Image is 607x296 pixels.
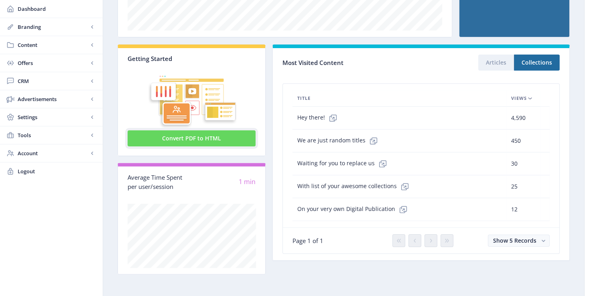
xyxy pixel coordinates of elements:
span: 4,590 [511,113,526,123]
button: Show 5 Records [488,235,550,247]
span: With list of your awesome collections [297,178,413,195]
span: 25 [511,182,518,191]
span: 30 [511,159,518,168]
button: Collections [514,55,560,71]
span: Dashboard [18,5,96,13]
div: Average Time Spent per user/session [128,173,192,191]
span: Offers [18,59,88,67]
span: Waiting for you to replace us [297,156,391,172]
span: Content [18,41,88,49]
button: Convert PDF to HTML [128,130,256,146]
div: 1 min [192,177,256,187]
span: 12 [511,205,518,214]
span: Views [511,93,527,103]
span: We are just random titles [297,133,382,149]
span: Logout [18,167,96,175]
span: Tools [18,131,88,139]
div: Most Visited Content [282,57,421,69]
span: Page 1 of 1 [292,237,323,245]
span: Settings [18,113,88,121]
span: Account [18,149,88,157]
span: 450 [511,136,521,146]
span: Advertisements [18,95,88,103]
span: Hey there! [297,110,341,126]
span: Show 5 Records [493,237,536,244]
span: Branding [18,23,88,31]
span: Title [297,93,311,103]
button: Articles [478,55,514,71]
div: Getting Started [128,55,256,63]
span: CRM [18,77,88,85]
span: On your very own Digital Publication [297,201,411,217]
img: graphic [128,63,256,129]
